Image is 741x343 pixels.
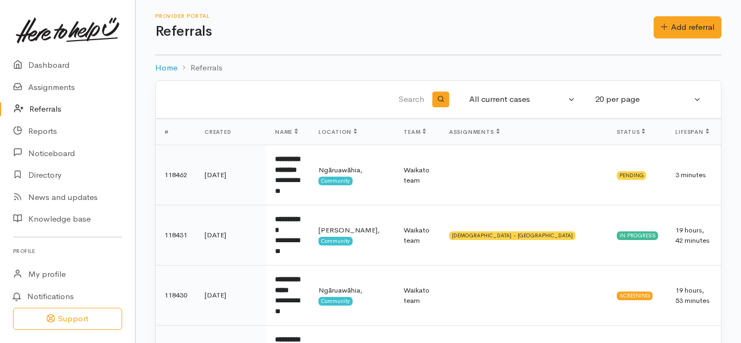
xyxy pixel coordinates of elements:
div: Screening [617,292,653,300]
a: Add referral [654,16,721,38]
div: All current cases [469,93,566,106]
time: [DATE] [205,290,226,300]
div: Waikato team [404,225,431,246]
span: Community [318,177,353,185]
td: 118462 [156,145,196,205]
time: [DATE] [205,230,226,240]
button: All current cases [463,89,582,110]
th: # [156,119,196,145]
input: Search [169,87,426,113]
span: Name [275,128,298,135]
td: 118430 [156,266,196,326]
span: Community [318,297,353,306]
h1: Referrals [155,24,654,40]
span: Assignments [449,128,500,135]
li: Referrals [177,62,222,74]
div: [DEMOGRAPHIC_DATA] - [GEOGRAPHIC_DATA] [449,231,576,240]
span: Ngāruawāhia, [318,165,362,174]
span: Location [318,128,357,135]
span: 19 hours, 42 minutes [675,225,710,245]
span: 3 minutes [675,170,706,179]
button: 20 per page [589,89,708,110]
span: [PERSON_NAME], [318,225,380,235]
time: [DATE] [205,170,226,179]
span: Community [318,237,353,245]
div: 20 per page [595,93,692,106]
div: In progress [617,231,659,240]
span: Ngāruawāhia, [318,286,362,295]
span: Lifespan [675,128,708,135]
td: 118431 [156,205,196,266]
h6: Provider Portal [155,13,654,19]
a: Home [155,62,177,74]
h6: Profile [13,244,122,258]
span: 19 hours, 53 minutes [675,286,710,306]
nav: breadcrumb [155,55,721,81]
div: Waikato team [404,285,431,306]
div: Waikato team [404,165,431,186]
div: Pending [617,171,647,180]
th: Created [196,119,266,145]
span: Team [404,128,426,135]
button: Support [13,308,122,330]
span: Status [617,128,646,135]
